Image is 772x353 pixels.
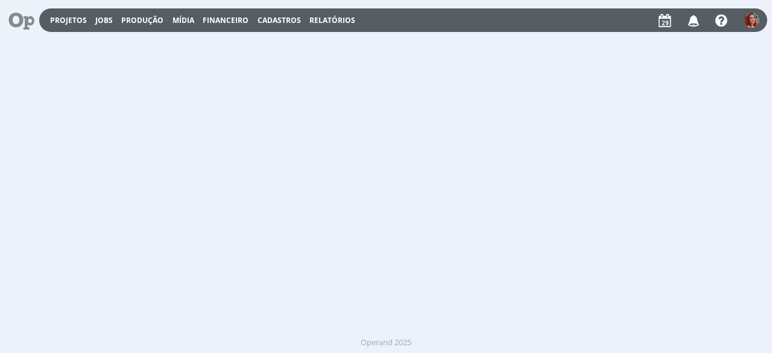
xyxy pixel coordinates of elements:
[306,16,359,25] button: Relatórios
[258,15,301,25] span: Cadastros
[309,15,355,25] a: Relatórios
[254,16,305,25] button: Cadastros
[50,15,87,25] a: Projetos
[169,16,198,25] button: Mídia
[744,13,759,28] img: G
[172,15,194,25] a: Mídia
[92,16,116,25] button: Jobs
[46,16,90,25] button: Projetos
[95,15,113,25] a: Jobs
[121,15,163,25] a: Produção
[118,16,167,25] button: Produção
[744,10,760,31] button: G
[203,15,248,25] a: Financeiro
[199,16,252,25] button: Financeiro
